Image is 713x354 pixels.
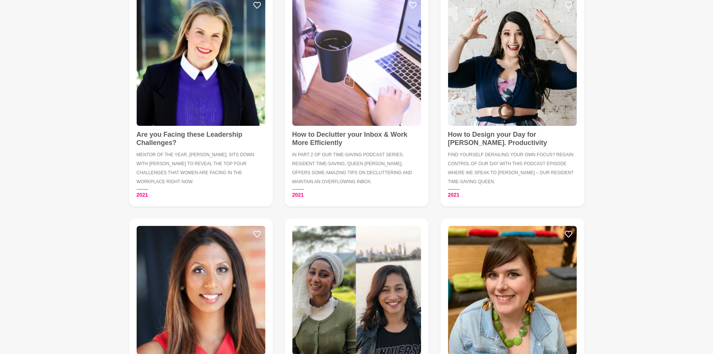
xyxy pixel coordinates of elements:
[292,130,421,147] h4: How to Declutter your Inbox & Work More Efficiently
[448,189,460,199] time: 2021
[137,130,265,147] h4: Are you Facing these Leadership Challenges?
[292,150,421,186] h5: In Part 2 of our time-saving podcast series, resident Time-Saving, Queen [PERSON_NAME], offers so...
[448,150,577,186] h5: Find yourself derailing your own focus? Regain control of our day with this podcast episode where...
[292,189,304,199] time: 2021
[137,189,148,199] time: 2021
[137,150,265,186] h5: Mentor Of The Year, [PERSON_NAME], sits down with [PERSON_NAME] to reveal the top four challenges...
[448,130,577,147] h4: How to Design your Day for [PERSON_NAME]. Productivity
